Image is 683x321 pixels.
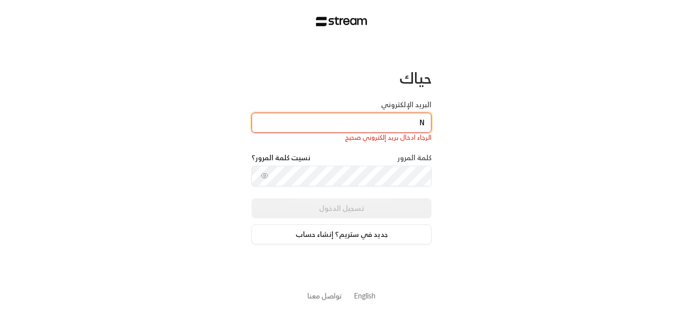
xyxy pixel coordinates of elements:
button: toggle password visibility [256,168,272,184]
label: كلمة المرور [397,153,431,163]
a: تواصل معنا [307,289,342,302]
a: English [354,286,375,305]
a: جديد في ستريم؟ إنشاء حساب [251,224,431,244]
img: Stream Logo [316,17,367,27]
label: البريد الإلكتروني [381,100,431,110]
a: نسيت كلمة المرور؟ [251,153,310,163]
div: الرجاء ادخال بريد إلكتروني صحيح [251,133,431,143]
button: تواصل معنا [307,290,342,301]
span: حياك [399,65,431,91]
